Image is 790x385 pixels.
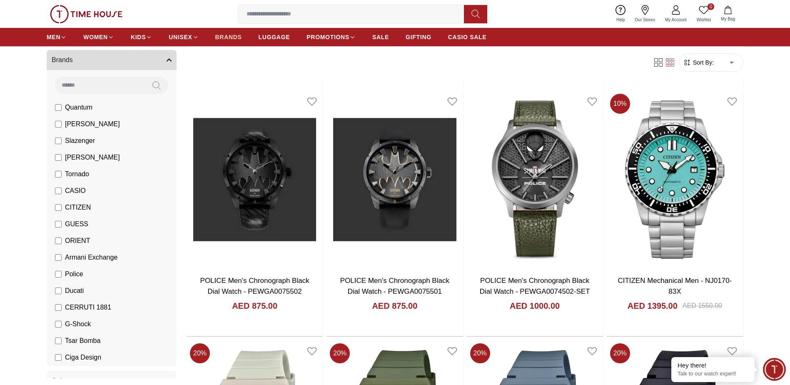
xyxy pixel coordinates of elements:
[326,90,463,269] img: POLICE Men's Chronograph Black Dial Watch - PEWGA0075501
[65,102,92,112] span: Quantum
[55,137,62,144] input: Slazenger
[169,30,198,45] a: UNISEX
[131,30,152,45] a: KIDS
[65,352,101,362] span: Ciga Design
[55,254,62,261] input: Armani Exchange
[65,269,83,279] span: Police
[65,169,89,179] span: Tornado
[259,30,290,45] a: LUGGAGE
[47,30,67,45] a: MEN
[47,33,60,41] span: MEN
[55,204,62,211] input: CITIZEN
[630,3,660,25] a: Our Stores
[169,33,192,41] span: UNISEX
[55,187,62,194] input: CASIO
[232,300,277,312] h4: AED 875.00
[55,304,62,311] input: CERRUTI 1881
[691,58,714,67] span: Sort By:
[65,152,120,162] span: [PERSON_NAME]
[65,302,111,312] span: CERRUTI 1881
[613,17,628,23] span: Help
[683,58,714,67] button: Sort By:
[55,237,62,244] input: ORIENT
[716,4,740,24] button: My Bag
[65,219,88,229] span: GUESS
[406,30,431,45] a: GIFTING
[330,343,350,363] span: 20 %
[55,354,62,361] input: Ciga Design
[372,30,389,45] a: SALE
[65,119,120,129] span: [PERSON_NAME]
[467,90,603,269] img: POLICE Men's Chronograph Black Dial Watch - PEWGA0074502-SET
[678,361,748,370] div: Hey there!
[607,90,743,269] img: CITIZEN Mechanical Men - NJ0170-83X
[65,186,86,196] span: CASIO
[618,277,732,295] a: CITIZEN Mechanical Men - NJ0170-83X
[215,30,242,45] a: BRANDS
[683,301,722,311] div: AED 1550.00
[55,104,62,111] input: Quantum
[448,30,487,45] a: CASIO SALE
[259,33,290,41] span: LUGGAGE
[55,271,62,277] input: Police
[55,121,62,127] input: [PERSON_NAME]
[55,321,62,327] input: G-Shock
[65,286,84,296] span: Ducati
[610,94,630,114] span: 10 %
[55,171,62,177] input: Tornado
[65,202,91,212] span: CITIZEN
[55,221,62,227] input: GUESS
[307,33,349,41] span: PROMOTIONS
[55,337,62,344] input: Tsar Bomba
[628,300,678,312] h4: AED 1395.00
[510,300,560,312] h4: AED 1000.00
[50,5,122,23] img: ...
[131,33,146,41] span: KIDS
[611,3,630,25] a: Help
[480,277,590,295] a: POLICE Men's Chronograph Black Dial Watch - PEWGA0074502-SET
[55,287,62,294] input: Ducati
[610,343,630,363] span: 20 %
[47,50,177,70] button: Brands
[190,343,210,363] span: 20 %
[65,319,91,329] span: G-Shock
[632,17,658,23] span: Our Stores
[708,3,714,10] span: 0
[307,30,356,45] a: PROMOTIONS
[662,17,690,23] span: My Account
[372,300,417,312] h4: AED 875.00
[83,30,114,45] a: WOMEN
[83,33,108,41] span: WOMEN
[65,136,95,146] span: Slazenger
[718,16,738,22] span: My Bag
[693,17,714,23] span: Wishlist
[65,252,117,262] span: Armani Exchange
[692,3,716,25] a: 0Wishlist
[470,343,490,363] span: 20 %
[678,370,748,377] p: Talk to our watch expert!
[55,154,62,161] input: [PERSON_NAME]
[340,277,449,295] a: POLICE Men's Chronograph Black Dial Watch - PEWGA0075501
[448,33,487,41] span: CASIO SALE
[187,90,323,269] img: POLICE Men's Chronograph Black Dial Watch - PEWGA0075502
[65,236,90,246] span: ORIENT
[406,33,431,41] span: GIFTING
[200,277,309,295] a: POLICE Men's Chronograph Black Dial Watch - PEWGA0075502
[372,33,389,41] span: SALE
[65,336,100,346] span: Tsar Bomba
[215,33,242,41] span: BRANDS
[52,55,73,65] span: Brands
[763,358,786,381] div: Chat Widget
